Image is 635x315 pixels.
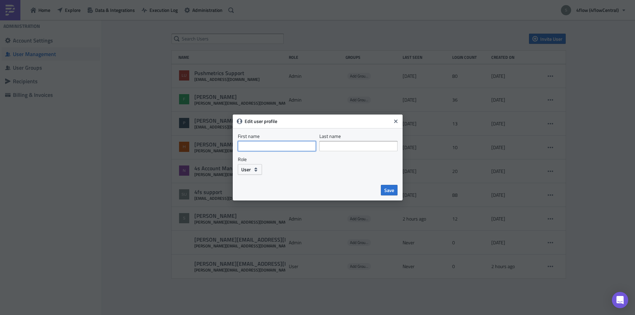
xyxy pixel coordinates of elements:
[245,118,391,124] h6: Edit user profile
[238,156,247,162] label: Role
[238,164,262,175] button: User
[238,133,316,139] label: First name
[381,185,398,195] button: Save
[241,166,251,173] span: User
[391,116,401,126] button: Close
[319,133,398,139] label: Last name
[384,187,394,194] span: Save
[612,292,628,308] div: Open Intercom Messenger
